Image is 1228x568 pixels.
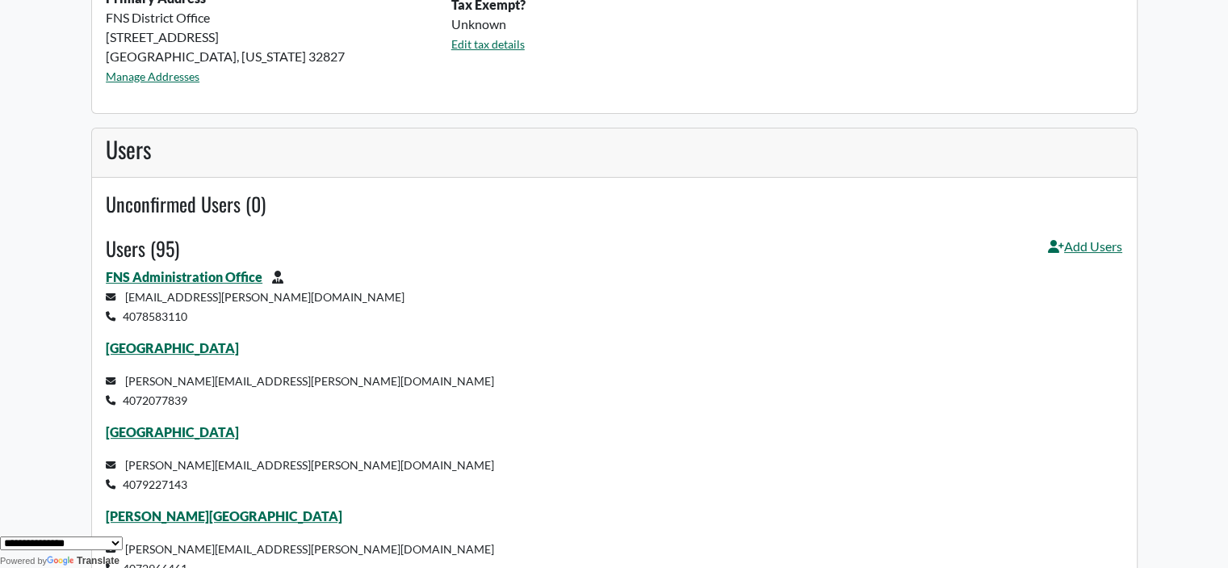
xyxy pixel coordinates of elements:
[106,458,494,491] small: [PERSON_NAME][EMAIL_ADDRESS][PERSON_NAME][DOMAIN_NAME] 4079227143
[47,556,77,567] img: Google Translate
[106,237,179,260] h4: Users (95)
[106,192,1122,216] h4: Unconfirmed Users (0)
[106,269,262,284] a: FNS Administration Office
[106,340,239,356] a: [GEOGRAPHIC_DATA]
[106,136,1122,163] h3: Users
[106,424,239,440] a: [GEOGRAPHIC_DATA]
[1048,237,1122,267] a: Add Users
[106,374,494,407] small: [PERSON_NAME][EMAIL_ADDRESS][PERSON_NAME][DOMAIN_NAME] 4072077839
[442,15,1132,34] div: Unknown
[106,508,342,524] a: [PERSON_NAME][GEOGRAPHIC_DATA]
[106,290,404,323] small: [EMAIL_ADDRESS][PERSON_NAME][DOMAIN_NAME] 4078583110
[106,69,199,83] a: Manage Addresses
[47,555,119,566] a: Translate
[451,37,525,51] a: Edit tax details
